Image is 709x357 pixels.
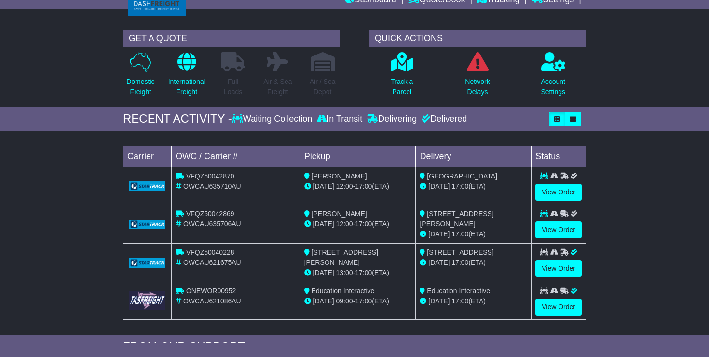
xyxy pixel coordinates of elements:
span: [STREET_ADDRESS][PERSON_NAME] [420,210,493,228]
td: Carrier [123,146,172,167]
span: [DATE] [428,259,450,266]
span: 13:00 [336,269,353,276]
div: Waiting Collection [232,114,314,124]
span: [DATE] [428,182,450,190]
a: AccountSettings [540,52,566,102]
a: View Order [535,260,582,277]
div: - (ETA) [304,219,412,229]
span: 17:00 [355,269,372,276]
span: [DATE] [313,297,334,305]
span: 12:00 [336,220,353,228]
span: [DATE] [313,182,334,190]
a: Track aParcel [390,52,413,102]
span: 17:00 [355,182,372,190]
td: Delivery [416,146,532,167]
div: - (ETA) [304,268,412,278]
p: International Freight [168,77,205,97]
a: InternationalFreight [168,52,206,102]
span: 12:00 [336,182,353,190]
span: [DATE] [313,269,334,276]
span: OWCAU635710AU [183,182,241,190]
img: GetCarrierServiceLogo [129,181,165,191]
span: [STREET_ADDRESS] [427,248,493,256]
td: Status [532,146,586,167]
div: FROM OUR SUPPORT [123,340,586,354]
p: Domestic Freight [126,77,154,97]
img: GetCarrierServiceLogo [129,258,165,268]
span: [PERSON_NAME] [312,210,367,218]
span: 09:00 [336,297,353,305]
span: VFQZ50042870 [186,172,234,180]
div: (ETA) [420,258,527,268]
a: NetworkDelays [464,52,490,102]
td: Pickup [300,146,416,167]
img: GetCarrierServiceLogo [129,291,165,310]
div: - (ETA) [304,181,412,192]
span: Education Interactive [427,287,490,295]
p: Full Loads [221,77,245,97]
td: OWC / Carrier # [172,146,300,167]
span: 17:00 [451,297,468,305]
span: [DATE] [428,297,450,305]
span: 17:00 [451,259,468,266]
img: GetCarrierServiceLogo [129,220,165,229]
div: (ETA) [420,296,527,306]
div: - (ETA) [304,296,412,306]
p: Air / Sea Depot [310,77,336,97]
div: Delivering [365,114,419,124]
span: VFQZ50042869 [186,210,234,218]
a: View Order [535,184,582,201]
span: [STREET_ADDRESS][PERSON_NAME] [304,248,378,266]
a: View Order [535,299,582,316]
span: ONEWOR00952 [186,287,236,295]
p: Account Settings [541,77,565,97]
span: Education Interactive [312,287,375,295]
span: [PERSON_NAME] [312,172,367,180]
span: OWCAU635706AU [183,220,241,228]
span: OWCAU621675AU [183,259,241,266]
div: (ETA) [420,229,527,239]
span: 17:00 [451,230,468,238]
div: In Transit [314,114,365,124]
span: 17:00 [355,297,372,305]
div: GET A QUOTE [123,30,340,47]
span: OWCAU621086AU [183,297,241,305]
p: Air & Sea Freight [263,77,292,97]
span: [DATE] [313,220,334,228]
a: DomesticFreight [126,52,155,102]
span: 17:00 [355,220,372,228]
span: [GEOGRAPHIC_DATA] [427,172,497,180]
span: 17:00 [451,182,468,190]
span: [DATE] [428,230,450,238]
p: Network Delays [465,77,490,97]
div: Delivered [419,114,467,124]
a: View Order [535,221,582,238]
p: Track a Parcel [391,77,413,97]
div: RECENT ACTIVITY - [123,112,232,126]
div: (ETA) [420,181,527,192]
span: VFQZ50040228 [186,248,234,256]
div: QUICK ACTIONS [369,30,586,47]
